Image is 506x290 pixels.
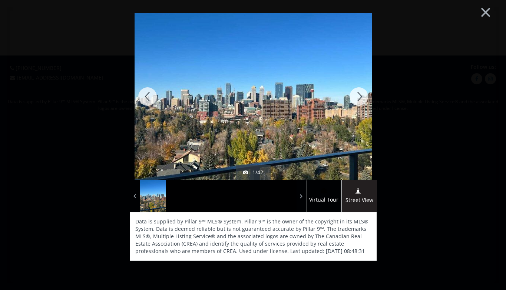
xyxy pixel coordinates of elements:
a: virtual tour iconVirtual Tour [307,180,342,212]
img: 3204 Rideau Place SW #506 Calgary, AB T2W 1Z2 - Photo 1 of 42 [135,8,372,185]
span: Street View [342,196,377,205]
div: 1/42 [243,169,263,176]
div: Data is supplied by Pillar 9™ MLS® System. Pillar 9™ is the owner of the copyright in its MLS® Sy... [130,212,377,260]
span: Virtual Tour [307,196,341,204]
img: virtual tour icon [320,188,328,194]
